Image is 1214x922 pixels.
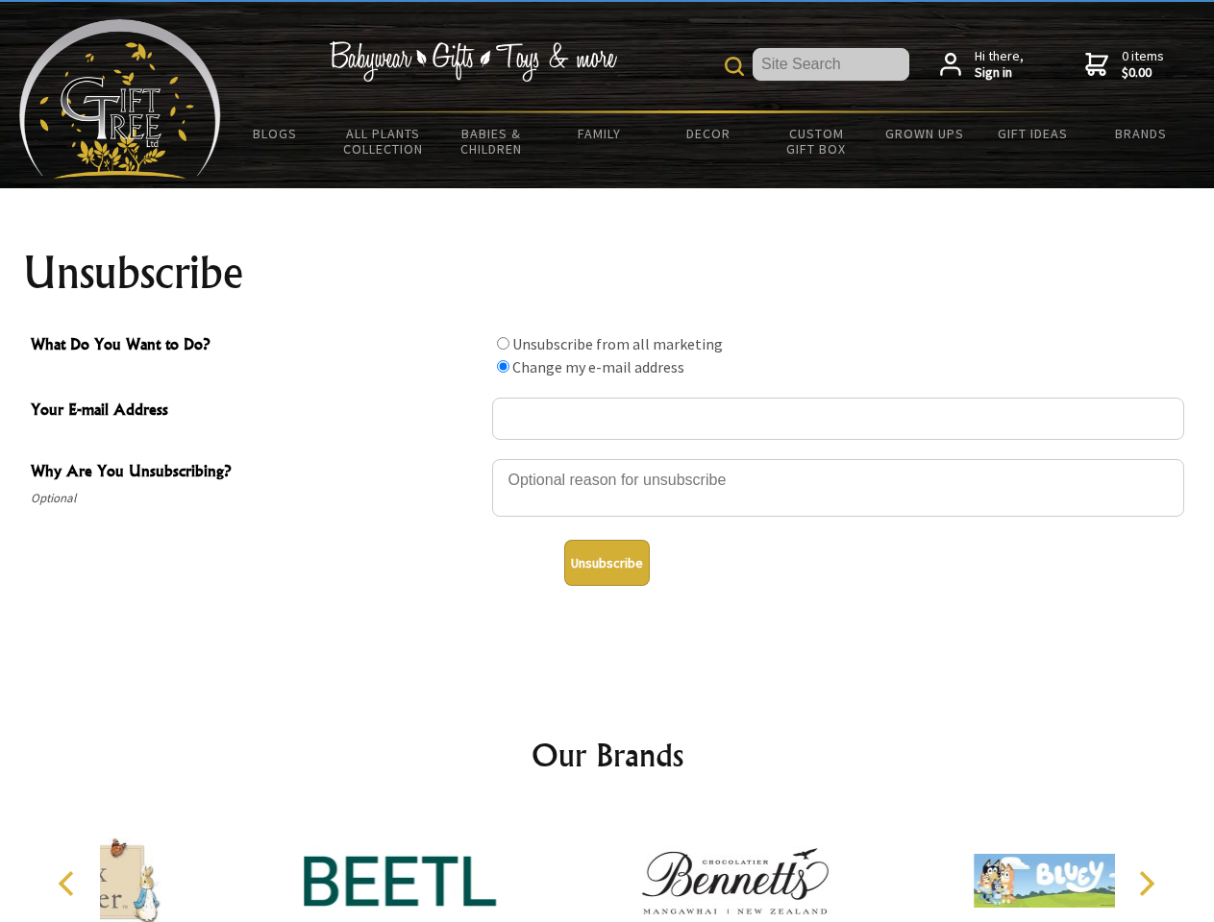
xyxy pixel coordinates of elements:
a: Decor [654,113,762,154]
label: Change my e-mail address [512,357,684,376]
a: Gift Ideas [979,113,1087,154]
span: Optional [31,487,483,510]
img: product search [725,57,744,76]
button: Unsubscribe [564,540,650,586]
img: Babyware - Gifts - Toys and more... [19,19,221,179]
h1: Unsubscribe [23,250,1192,296]
textarea: Why Are You Unsubscribing? [492,459,1184,517]
span: What Do You Want to Do? [31,332,483,360]
label: Unsubscribe from all marketing [512,334,723,353]
span: Your E-mail Address [31,398,483,425]
strong: $0.00 [1122,64,1164,82]
span: Hi there, [975,48,1024,82]
span: 0 items [1122,47,1164,82]
span: Why Are You Unsubscribing? [31,459,483,487]
a: Custom Gift Box [762,113,871,169]
input: Your E-mail Address [492,398,1184,440]
a: 0 items$0.00 [1085,48,1164,82]
a: Babies & Children [437,113,546,169]
button: Previous [48,862,90,905]
a: Family [546,113,655,154]
a: Brands [1087,113,1196,154]
strong: Sign in [975,64,1024,82]
input: What Do You Want to Do? [497,360,509,373]
input: What Do You Want to Do? [497,337,509,350]
a: All Plants Collection [330,113,438,169]
a: Grown Ups [870,113,979,154]
button: Next [1125,862,1167,905]
a: Hi there,Sign in [940,48,1024,82]
input: Site Search [753,48,909,81]
img: Babywear - Gifts - Toys & more [329,41,617,82]
h2: Our Brands [38,732,1177,778]
a: BLOGS [221,113,330,154]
